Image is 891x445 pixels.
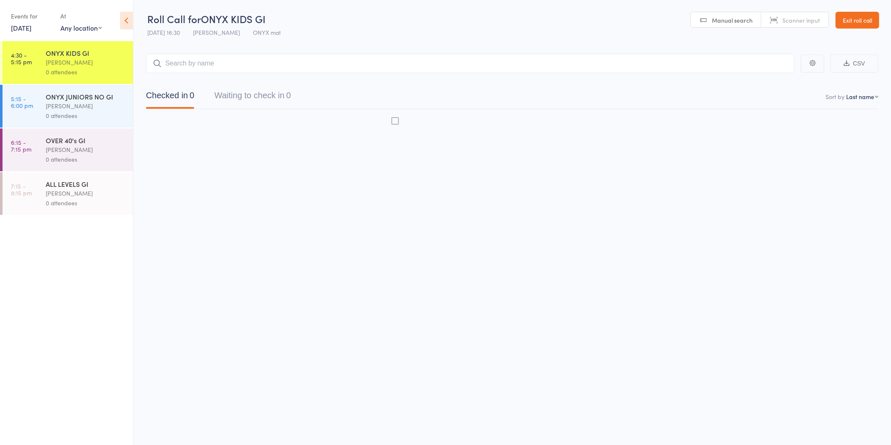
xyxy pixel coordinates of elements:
[11,52,32,65] time: 4:30 - 5:15 pm
[46,136,126,145] div: OVER 40's GI
[146,54,795,73] input: Search by name
[712,16,753,24] span: Manual search
[46,48,126,58] div: ONYX KIDS GI
[286,91,291,100] div: 0
[836,12,879,29] a: Exit roll call
[147,28,180,37] span: [DATE] 16:30
[831,55,878,73] button: CSV
[11,95,33,109] time: 5:15 - 6:00 pm
[193,28,240,37] span: [PERSON_NAME]
[46,198,126,208] div: 0 attendees
[46,179,126,188] div: ALL LEVELS GI
[846,92,874,101] div: Last name
[3,128,133,171] a: 6:15 -7:15 pmOVER 40's GI[PERSON_NAME]0 attendees
[147,12,201,26] span: Roll Call for
[826,92,844,101] label: Sort by
[46,58,126,67] div: [PERSON_NAME]
[46,92,126,101] div: ONYX JUNIORS NO GI
[11,183,32,196] time: 7:15 - 8:15 pm
[146,86,194,109] button: Checked in0
[253,28,281,37] span: ONYX mat
[190,91,194,100] div: 0
[46,188,126,198] div: [PERSON_NAME]
[46,111,126,120] div: 0 attendees
[60,23,102,32] div: Any location
[214,86,291,109] button: Waiting to check in0
[11,139,31,152] time: 6:15 - 7:15 pm
[11,9,52,23] div: Events for
[46,145,126,154] div: [PERSON_NAME]
[46,101,126,111] div: [PERSON_NAME]
[46,67,126,77] div: 0 attendees
[3,172,133,215] a: 7:15 -8:15 pmALL LEVELS GI[PERSON_NAME]0 attendees
[60,9,102,23] div: At
[3,85,133,128] a: 5:15 -6:00 pmONYX JUNIORS NO GI[PERSON_NAME]0 attendees
[3,41,133,84] a: 4:30 -5:15 pmONYX KIDS GI[PERSON_NAME]0 attendees
[782,16,820,24] span: Scanner input
[46,154,126,164] div: 0 attendees
[201,12,266,26] span: ONYX KIDS GI
[11,23,31,32] a: [DATE]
